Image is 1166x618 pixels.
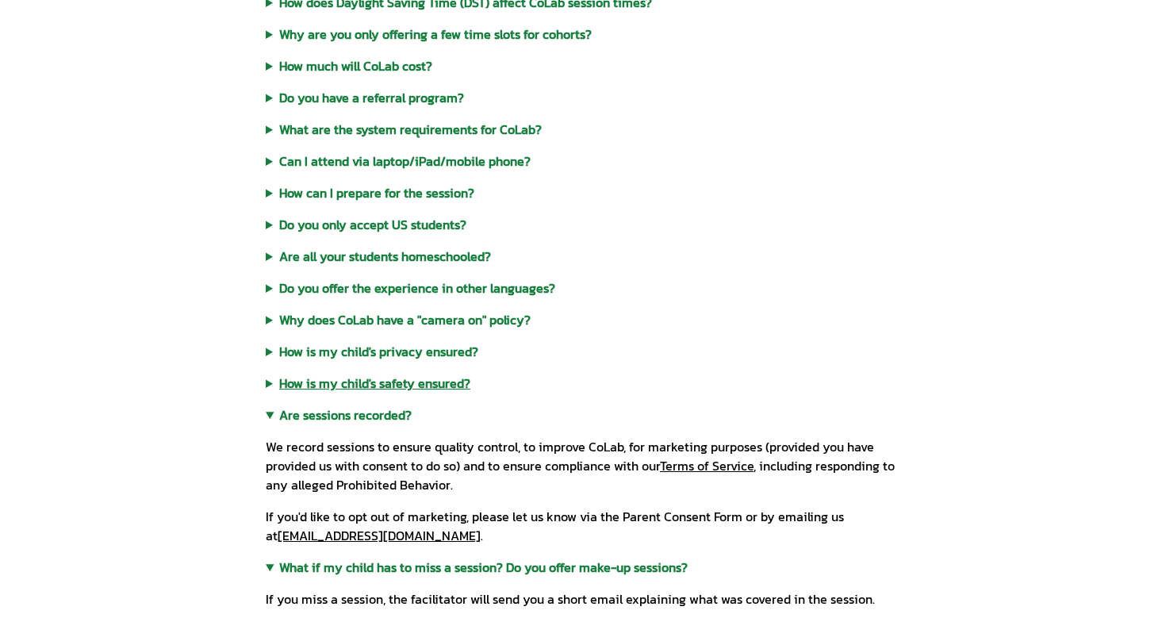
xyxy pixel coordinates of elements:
[266,56,900,75] summary: How much will CoLab cost?
[266,120,900,139] summary: What are the system requirements for CoLab?
[266,278,900,297] summary: Do you offer the experience in other languages?
[266,342,900,361] summary: How is my child's privacy ensured?
[266,247,900,266] summary: Are all your students homeschooled?
[266,152,900,171] summary: Can I attend via laptop/iPad/mobile phone?
[266,405,900,424] summary: Are sessions recorded?
[266,310,900,329] summary: Why does CoLab have a "camera on" policy?
[266,589,900,608] p: If you miss a session, the facilitator will send you a short email explaining what was covered in...
[278,526,481,545] a: [EMAIL_ADDRESS][DOMAIN_NAME]
[266,558,900,577] summary: What if my child has to miss a session? Do you offer make-up sessions?
[266,88,900,107] summary: Do you have a referral program?
[266,437,900,494] p: We record sessions to ensure quality control, to improve CoLab, for marketing purposes (provided ...
[660,456,754,475] a: Terms of Service
[266,25,900,44] summary: Why are you only offering a few time slots for cohorts?
[266,507,900,545] p: If you'd like to opt out of marketing, please let us know via the Parent Consent Form or by email...
[266,215,900,234] summary: Do you only accept US students?
[266,374,900,393] summary: How is my child's safety ensured?
[266,183,900,202] summary: How can I prepare for the session?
